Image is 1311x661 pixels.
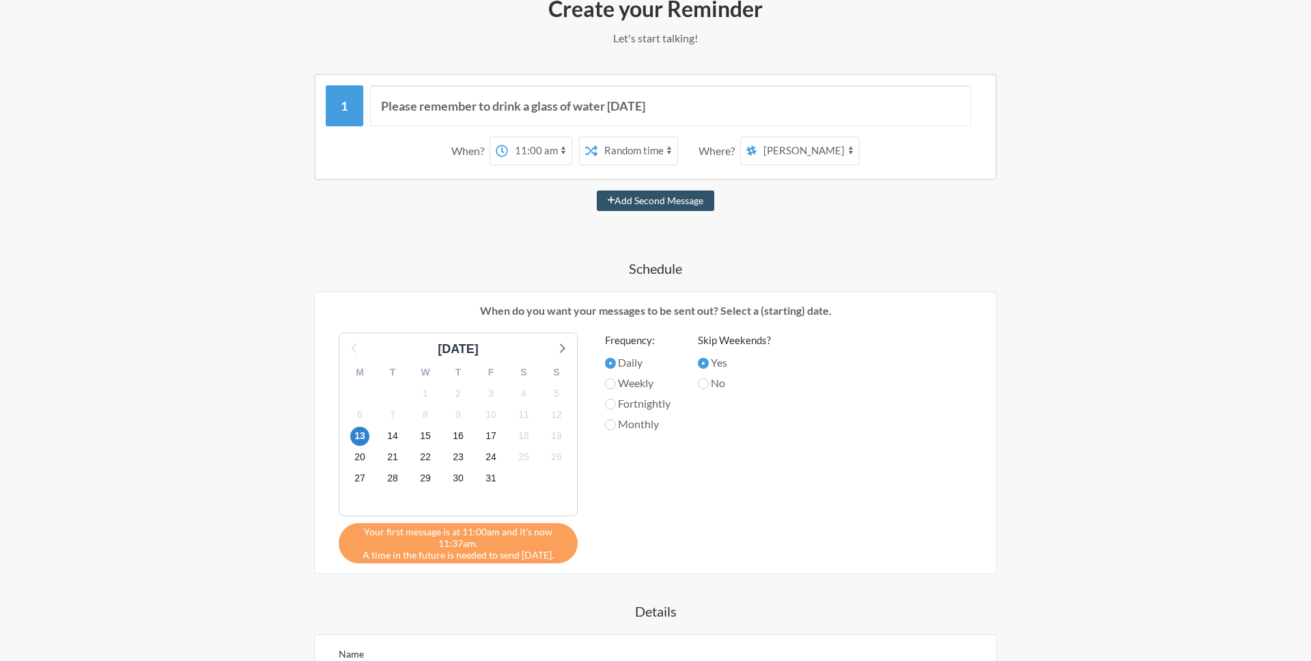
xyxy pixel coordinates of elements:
div: S [507,362,540,383]
div: T [442,362,475,383]
span: Sunday 2 November 2025 [449,384,468,403]
div: Where? [699,137,740,165]
h4: Details [259,602,1052,621]
span: Saturday 15 November 2025 [416,427,435,446]
span: Tuesday 4 November 2025 [514,384,533,403]
span: Friday 21 November 2025 [383,448,402,467]
div: A time in the future is needed to send [DATE]. [339,523,578,563]
span: Monday 3 November 2025 [481,384,501,403]
span: Friday 14 November 2025 [383,427,402,446]
label: No [698,375,771,391]
span: Sunday 23 November 2025 [449,448,468,467]
span: Wednesday 5 November 2025 [547,384,566,403]
span: Friday 7 November 2025 [383,405,402,424]
input: No [698,378,709,389]
span: Thursday 20 November 2025 [350,448,369,467]
span: Monday 24 November 2025 [481,448,501,467]
p: When do you want your messages to be sent out? Select a (starting) date. [325,303,986,319]
span: Friday 28 November 2025 [383,469,402,488]
span: Thursday 27 November 2025 [350,469,369,488]
label: Daily [605,354,671,371]
span: Saturday 22 November 2025 [416,448,435,467]
input: Fortnightly [605,399,616,410]
span: Thursday 13 November 2025 [350,427,369,446]
h4: Schedule [259,259,1052,278]
label: Name [339,648,364,660]
span: Your first message is at 11:00am and it's now 11:37am. [349,526,567,549]
span: Tuesday 18 November 2025 [514,427,533,446]
input: Daily [605,358,616,369]
span: Wednesday 26 November 2025 [547,448,566,467]
span: Thursday 6 November 2025 [350,405,369,424]
span: Saturday 1 November 2025 [416,384,435,403]
span: Tuesday 11 November 2025 [514,405,533,424]
span: Monday 17 November 2025 [481,427,501,446]
div: When? [451,137,490,165]
span: Saturday 29 November 2025 [416,469,435,488]
label: Frequency: [605,333,671,348]
label: Skip Weekends? [698,333,771,348]
label: Yes [698,354,771,371]
div: F [475,362,507,383]
div: T [376,362,409,383]
span: Saturday 8 November 2025 [416,405,435,424]
label: Monthly [605,416,671,432]
div: [DATE] [432,340,484,358]
span: Sunday 30 November 2025 [449,469,468,488]
span: Wednesday 19 November 2025 [547,427,566,446]
span: Monday 10 November 2025 [481,405,501,424]
input: Weekly [605,378,616,389]
button: Add Second Message [597,191,715,211]
span: Wednesday 12 November 2025 [547,405,566,424]
div: S [540,362,573,383]
div: W [409,362,442,383]
div: M [343,362,376,383]
label: Fortnightly [605,395,671,412]
p: Let's start talking! [259,30,1052,46]
input: Message [370,85,972,126]
input: Monthly [605,419,616,430]
span: Sunday 16 November 2025 [449,427,468,446]
label: Weekly [605,375,671,391]
span: Sunday 9 November 2025 [449,405,468,424]
input: Yes [698,358,709,369]
span: Tuesday 25 November 2025 [514,448,533,467]
span: Monday 1 December 2025 [481,469,501,488]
